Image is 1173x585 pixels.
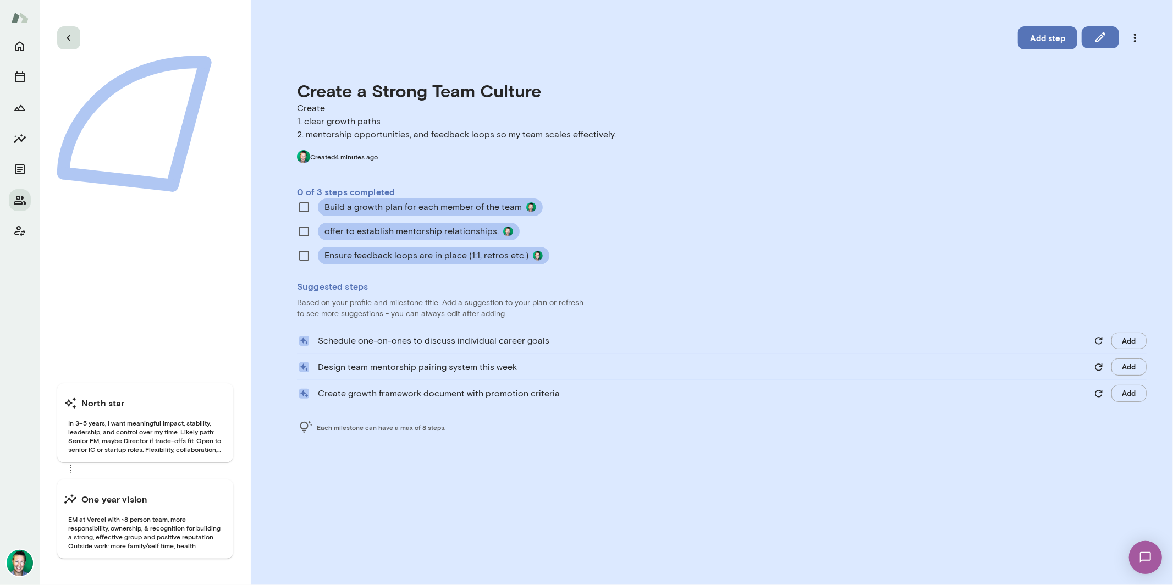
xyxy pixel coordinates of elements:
[318,198,543,216] div: Build a growth plan for each member of the teamBrian Lawrence
[503,227,513,236] img: Brian Lawrence
[318,387,1086,400] p: Create growth framework document with promotion criteria
[11,7,29,28] img: Mento
[9,97,31,119] button: Growth Plan
[526,202,536,212] img: Brian Lawrence
[324,225,499,238] span: offer to establish mentorship relationships.
[318,361,1086,374] p: Design team mentorship pairing system this week
[297,297,1147,308] p: Based on your profile and milestone title. Add a suggestion to your plan or refresh
[1111,385,1147,402] button: Add
[317,423,445,432] span: Each milestone can have a max of 8 steps.
[297,308,1147,319] p: to see more suggestions - you can always edit after adding.
[297,280,1147,293] h6: Suggested steps
[81,493,147,506] h6: One year vision
[64,515,227,550] span: EM at Vercel with ~8 person team, more responsibility, ownership, & recognition for building a st...
[57,383,233,462] button: North starIn 3–5 years, I want meaningful impact, stability, leadership, and control over my time...
[9,35,31,57] button: Home
[297,102,1147,141] p: Create 1. clear growth paths 2. mentorship opportunities, and feedback loops so my team scales ef...
[7,550,33,576] img: Brian Lawrence
[297,150,310,163] img: Brian Lawrence
[64,418,227,454] span: In 3–5 years, I want meaningful impact, stability, leadership, and control over my time. Likely p...
[9,66,31,88] button: Sessions
[1111,358,1147,376] button: Add
[81,396,125,410] h6: North star
[1111,333,1147,350] button: Add
[310,152,378,161] span: Created 4 minutes ago
[318,334,1086,347] p: Schedule one-on-ones to discuss individual career goals
[297,185,1147,198] h6: 0 of 3 steps completed
[9,158,31,180] button: Documents
[1018,26,1077,49] button: Add step
[9,220,31,242] button: Client app
[324,201,522,214] span: Build a growth plan for each member of the team
[9,189,31,211] button: Members
[318,247,549,264] div: Ensure feedback loops are in place (1:1, retros etc.)Brian Lawrence
[9,128,31,150] button: Insights
[533,251,543,261] img: Brian Lawrence
[297,80,1147,101] h4: Create a Strong Team Culture
[57,479,233,559] button: One year visionEM at Vercel with ~8 person team, more responsibility, ownership, & recognition fo...
[318,223,520,240] div: offer to establish mentorship relationships.Brian Lawrence
[324,249,528,262] span: Ensure feedback loops are in place (1:1, retros etc.)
